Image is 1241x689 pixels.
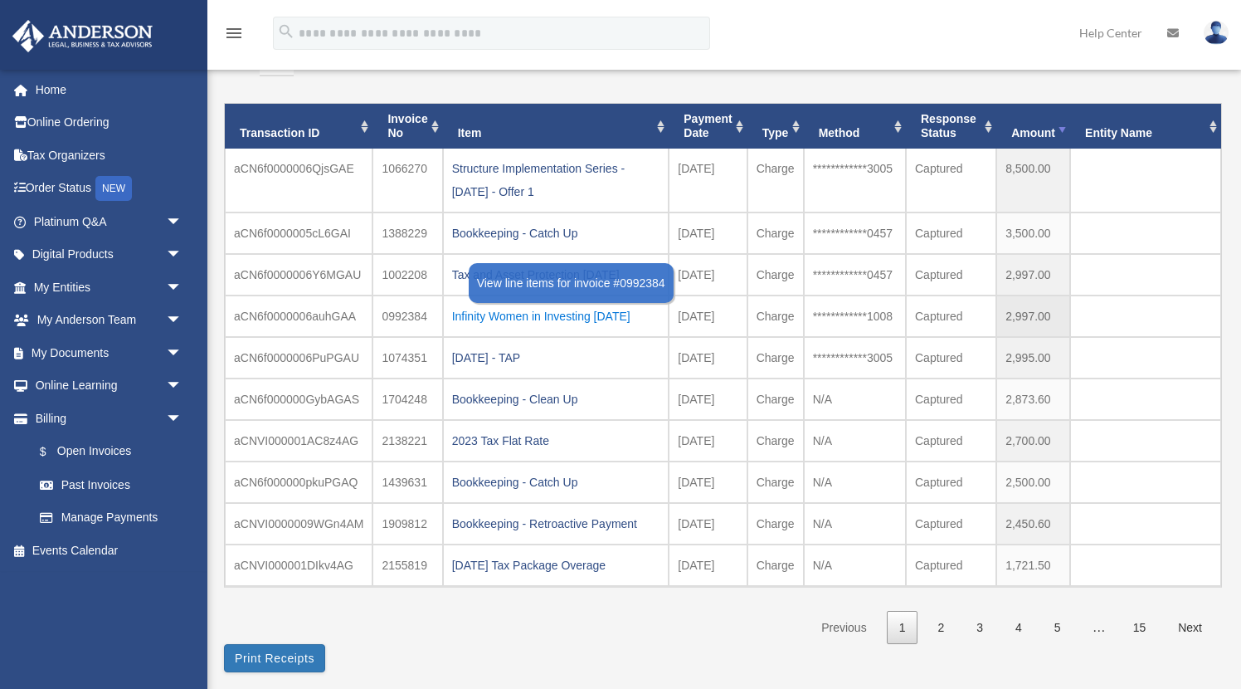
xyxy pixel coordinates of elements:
[372,296,442,337] td: 0992384
[12,238,207,271] a: Digital Productsarrow_drop_down
[669,420,747,462] td: [DATE]
[372,149,442,213] td: 1066270
[887,611,918,645] a: 1
[12,139,207,172] a: Tax Organizers
[452,429,660,452] div: 2023 Tax Flat Rate
[372,420,442,462] td: 2138221
[95,176,132,201] div: NEW
[12,402,207,435] a: Billingarrow_drop_down
[224,23,244,43] i: menu
[277,22,295,41] i: search
[747,462,804,503] td: Charge
[443,104,669,149] th: Item: activate to sort column ascending
[906,545,996,586] td: Captured
[12,369,207,403] a: Online Learningarrow_drop_down
[747,104,804,149] th: Type: activate to sort column ascending
[12,534,207,567] a: Events Calendar
[225,104,372,149] th: Transaction ID: activate to sort column ascending
[452,157,660,203] div: Structure Implementation Series - [DATE] - Offer 1
[669,254,747,296] td: [DATE]
[23,435,207,469] a: $Open Invoices
[906,420,996,462] td: Captured
[224,29,244,43] a: menu
[804,420,906,462] td: N/A
[996,149,1070,213] td: 8,500.00
[12,172,207,206] a: Order StatusNEW
[224,644,325,672] button: Print Receipts
[747,337,804,379] td: Charge
[747,296,804,337] td: Charge
[906,337,996,379] td: Captured
[49,442,57,462] span: $
[166,402,199,436] span: arrow_drop_down
[669,379,747,420] td: [DATE]
[906,296,996,337] td: Captured
[166,238,199,272] span: arrow_drop_down
[804,462,906,503] td: N/A
[452,471,660,494] div: Bookkeeping - Catch Up
[372,462,442,503] td: 1439631
[906,503,996,545] td: Captured
[225,462,372,503] td: aCN6f000000pkuPGAQ
[996,379,1070,420] td: 2,873.60
[225,379,372,420] td: aCN6f000000GybAGAS
[996,420,1070,462] td: 2,700.00
[747,213,804,254] td: Charge
[372,254,442,296] td: 1002208
[804,545,906,586] td: N/A
[906,254,996,296] td: Captured
[372,545,442,586] td: 2155819
[996,462,1070,503] td: 2,500.00
[925,611,956,645] a: 2
[23,468,199,501] a: Past Invoices
[166,271,199,305] span: arrow_drop_down
[669,149,747,213] td: [DATE]
[225,213,372,254] td: aCN6f0000005cL6GAI
[996,254,1070,296] td: 2,997.00
[166,304,199,338] span: arrow_drop_down
[804,503,906,545] td: N/A
[12,205,207,238] a: Platinum Q&Aarrow_drop_down
[996,213,1070,254] td: 3,500.00
[452,388,660,411] div: Bookkeeping - Clean Up
[166,205,199,239] span: arrow_drop_down
[996,503,1070,545] td: 2,450.60
[23,501,207,535] a: Manage Payments
[372,379,442,420] td: 1704248
[224,53,337,93] label: Show entries
[225,545,372,586] td: aCNVI000001DIkv4AG
[372,503,442,545] td: 1909812
[996,545,1070,586] td: 1,721.50
[906,213,996,254] td: Captured
[1003,611,1034,645] a: 4
[906,379,996,420] td: Captured
[906,462,996,503] td: Captured
[12,106,207,139] a: Online Ordering
[225,503,372,545] td: aCNVI0000009WGn4AM
[996,296,1070,337] td: 2,997.00
[225,149,372,213] td: aCN6f0000006QjsGAE
[166,369,199,403] span: arrow_drop_down
[372,337,442,379] td: 1074351
[906,104,996,149] th: Response Status: activate to sort column ascending
[747,379,804,420] td: Charge
[452,263,660,286] div: Tax and Asset Protection [DATE]
[12,336,207,369] a: My Documentsarrow_drop_down
[747,545,804,586] td: Charge
[804,379,906,420] td: N/A
[669,462,747,503] td: [DATE]
[804,104,906,149] th: Method: activate to sort column ascending
[452,512,660,535] div: Bookkeeping - Retroactive Payment
[7,20,158,52] img: Anderson Advisors Platinum Portal
[12,271,207,304] a: My Entitiesarrow_drop_down
[747,254,804,296] td: Charge
[669,337,747,379] td: [DATE]
[452,554,660,577] div: [DATE] Tax Package Overage
[747,149,804,213] td: Charge
[225,254,372,296] td: aCN6f0000006Y6MGAU
[12,304,207,337] a: My Anderson Teamarrow_drop_down
[964,611,995,645] a: 3
[669,213,747,254] td: [DATE]
[809,611,878,645] a: Previous
[669,104,747,149] th: Payment Date: activate to sort column ascending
